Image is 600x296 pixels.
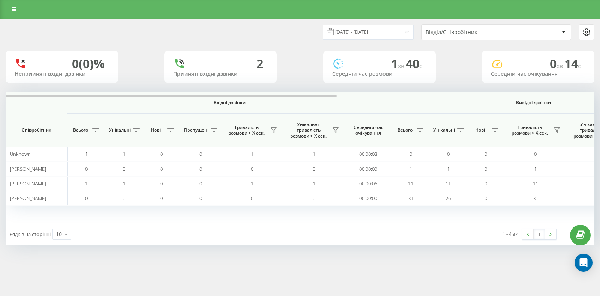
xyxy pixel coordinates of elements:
[332,71,427,77] div: Середній час розмови
[160,180,163,187] span: 0
[426,29,515,36] div: Відділ/Співробітник
[173,71,268,77] div: Прийняті вхідні дзвінки
[109,127,130,133] span: Унікальні
[447,166,450,172] span: 1
[199,180,202,187] span: 0
[445,195,451,202] span: 26
[85,180,88,187] span: 1
[56,230,62,238] div: 10
[550,55,564,72] span: 0
[251,180,253,187] span: 1
[160,195,163,202] span: 0
[313,180,315,187] span: 1
[534,151,537,157] span: 0
[574,254,592,272] div: Open Intercom Messenger
[251,166,253,172] span: 0
[351,124,386,136] span: Середній час очікування
[287,121,330,139] span: Унікальні, тривалість розмови > Х сек.
[71,127,90,133] span: Всього
[160,166,163,172] span: 0
[484,195,487,202] span: 0
[225,124,268,136] span: Тривалість розмови > Х сек.
[10,180,46,187] span: [PERSON_NAME]
[199,151,202,157] span: 0
[12,127,61,133] span: Співробітник
[419,62,422,70] span: c
[251,195,253,202] span: 0
[85,166,88,172] span: 0
[534,166,537,172] span: 1
[199,166,202,172] span: 0
[533,180,538,187] span: 11
[578,62,581,70] span: c
[484,166,487,172] span: 0
[533,195,538,202] span: 31
[251,151,253,157] span: 1
[345,147,392,161] td: 00:00:08
[396,127,414,133] span: Всього
[9,231,51,238] span: Рядків на сторінці
[85,195,88,202] span: 0
[484,151,487,157] span: 0
[199,195,202,202] span: 0
[556,62,564,70] span: хв
[502,230,519,238] div: 1 - 4 з 4
[391,55,406,72] span: 1
[409,166,412,172] span: 1
[406,55,422,72] span: 40
[10,166,46,172] span: [PERSON_NAME]
[508,124,551,136] span: Тривалість розмови > Х сек.
[87,100,372,106] span: Вхідні дзвінки
[471,127,489,133] span: Нові
[10,195,46,202] span: [PERSON_NAME]
[345,191,392,206] td: 00:00:00
[146,127,165,133] span: Нові
[123,180,125,187] span: 1
[313,195,315,202] span: 0
[433,127,455,133] span: Унікальні
[184,127,208,133] span: Пропущені
[123,151,125,157] span: 1
[409,151,412,157] span: 0
[345,176,392,191] td: 00:00:06
[491,71,585,77] div: Середній час очікування
[564,55,581,72] span: 14
[447,151,450,157] span: 0
[408,180,413,187] span: 11
[313,166,315,172] span: 0
[160,151,163,157] span: 0
[15,71,109,77] div: Неприйняті вхідні дзвінки
[123,166,125,172] span: 0
[484,180,487,187] span: 0
[408,195,413,202] span: 31
[445,180,451,187] span: 11
[313,151,315,157] span: 1
[534,229,545,239] a: 1
[85,151,88,157] span: 1
[72,57,105,71] div: 0 (0)%
[123,195,125,202] span: 0
[10,151,31,157] span: Unknown
[345,161,392,176] td: 00:00:00
[256,57,263,71] div: 2
[398,62,406,70] span: хв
